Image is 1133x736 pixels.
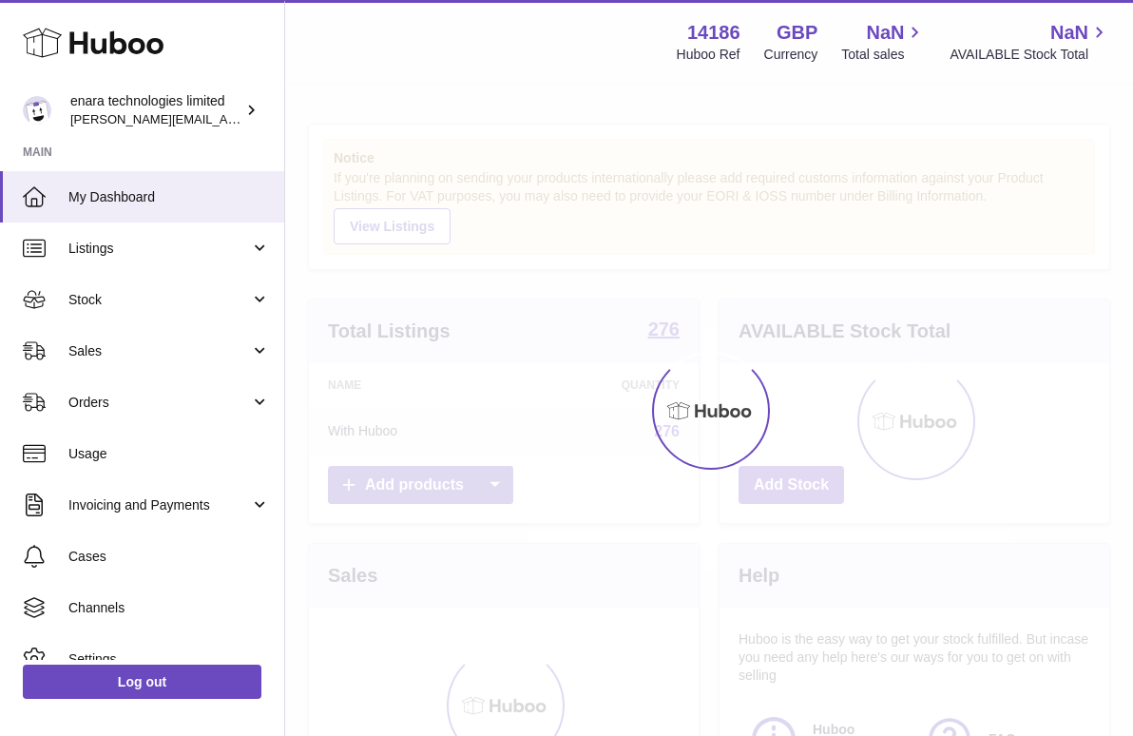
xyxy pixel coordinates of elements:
a: NaN Total sales [841,20,926,64]
div: Currency [764,46,818,64]
span: My Dashboard [68,188,270,206]
strong: GBP [777,20,817,46]
div: Huboo Ref [677,46,740,64]
span: Orders [68,394,250,412]
div: enara technologies limited [70,92,241,128]
span: NaN [1050,20,1088,46]
img: Dee@enara.co [23,96,51,125]
span: Settings [68,650,270,668]
span: Total sales [841,46,926,64]
span: Cases [68,548,270,566]
span: Stock [68,291,250,309]
span: AVAILABLE Stock Total [950,46,1110,64]
a: NaN AVAILABLE Stock Total [950,20,1110,64]
a: Log out [23,665,261,699]
span: Channels [68,599,270,617]
span: Sales [68,342,250,360]
span: Invoicing and Payments [68,496,250,514]
strong: 14186 [687,20,740,46]
span: NaN [866,20,904,46]
span: Listings [68,240,250,258]
span: Usage [68,445,270,463]
span: [PERSON_NAME][EMAIL_ADDRESS][DOMAIN_NAME] [70,111,381,126]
